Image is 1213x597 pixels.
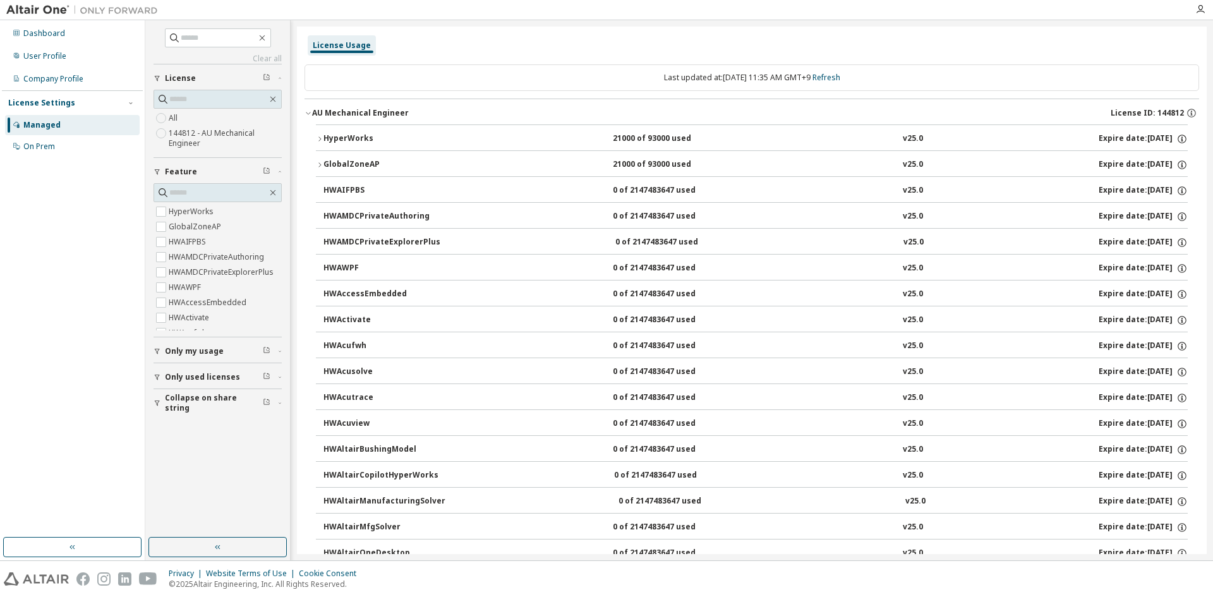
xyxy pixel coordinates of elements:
[615,237,729,248] div: 0 of 2147483647 used
[323,522,437,533] div: HWAltairMfgSolver
[165,73,196,83] span: License
[169,280,203,295] label: HWAWPF
[154,389,282,417] button: Collapse on share string
[812,72,840,83] a: Refresh
[305,64,1199,91] div: Last updated at: [DATE] 11:35 AM GMT+9
[323,418,437,430] div: HWAcuview
[316,125,1188,153] button: HyperWorks21000 of 93000 usedv25.0Expire date:[DATE]
[903,263,923,274] div: v25.0
[613,211,727,222] div: 0 of 2147483647 used
[903,470,923,481] div: v25.0
[323,315,437,326] div: HWActivate
[1099,470,1188,481] div: Expire date: [DATE]
[323,366,437,378] div: HWAcusolve
[903,548,923,559] div: v25.0
[23,74,83,84] div: Company Profile
[165,372,240,382] span: Only used licenses
[169,250,267,265] label: HWAMDCPrivateAuthoring
[1099,185,1188,196] div: Expire date: [DATE]
[323,514,1188,541] button: HWAltairMfgSolver0 of 2147483647 usedv25.0Expire date:[DATE]
[323,358,1188,386] button: HWAcusolve0 of 2147483647 usedv25.0Expire date:[DATE]
[154,363,282,391] button: Only used licenses
[169,265,276,280] label: HWAMDCPrivateExplorerPlus
[263,372,270,382] span: Clear filter
[263,167,270,177] span: Clear filter
[323,203,1188,231] button: HWAMDCPrivateAuthoring0 of 2147483647 usedv25.0Expire date:[DATE]
[299,569,364,579] div: Cookie Consent
[169,325,209,341] label: HWAcufwh
[323,133,437,145] div: HyperWorks
[154,337,282,365] button: Only my usage
[323,540,1188,567] button: HWAltairOneDesktop0 of 2147483647 usedv25.0Expire date:[DATE]
[613,522,727,533] div: 0 of 2147483647 used
[6,4,164,16] img: Altair One
[118,572,131,586] img: linkedin.svg
[154,64,282,92] button: License
[169,295,249,310] label: HWAccessEmbedded
[619,496,732,507] div: 0 of 2147483647 used
[313,40,371,51] div: License Usage
[323,392,437,404] div: HWAcutrace
[323,384,1188,412] button: HWAcutrace0 of 2147483647 usedv25.0Expire date:[DATE]
[23,142,55,152] div: On Prem
[903,133,923,145] div: v25.0
[323,488,1188,516] button: HWAltairManufacturingSolver0 of 2147483647 usedv25.0Expire date:[DATE]
[169,111,180,126] label: All
[305,99,1199,127] button: AU Mechanical EngineerLicense ID: 144812
[903,289,923,300] div: v25.0
[1099,263,1188,274] div: Expire date: [DATE]
[323,229,1188,256] button: HWAMDCPrivateExplorerPlus0 of 2147483647 usedv25.0Expire date:[DATE]
[323,255,1188,282] button: HWAWPF0 of 2147483647 usedv25.0Expire date:[DATE]
[1099,366,1188,378] div: Expire date: [DATE]
[23,120,61,130] div: Managed
[323,185,437,196] div: HWAIFPBS
[165,167,197,177] span: Feature
[154,158,282,186] button: Feature
[323,444,437,455] div: HWAltairBushingModel
[613,263,727,274] div: 0 of 2147483647 used
[169,310,212,325] label: HWActivate
[1099,159,1188,171] div: Expire date: [DATE]
[169,219,224,234] label: GlobalZoneAP
[903,522,923,533] div: v25.0
[323,496,445,507] div: HWAltairManufacturingSolver
[903,185,923,196] div: v25.0
[323,159,437,171] div: GlobalZoneAP
[613,418,727,430] div: 0 of 2147483647 used
[323,470,438,481] div: HWAltairCopilotHyperWorks
[903,444,923,455] div: v25.0
[613,315,727,326] div: 0 of 2147483647 used
[263,346,270,356] span: Clear filter
[323,263,437,274] div: HWAWPF
[1099,522,1188,533] div: Expire date: [DATE]
[97,572,111,586] img: instagram.svg
[263,398,270,408] span: Clear filter
[323,306,1188,334] button: HWActivate0 of 2147483647 usedv25.0Expire date:[DATE]
[4,572,69,586] img: altair_logo.svg
[323,462,1188,490] button: HWAltairCopilotHyperWorks0 of 2147483647 usedv25.0Expire date:[DATE]
[323,280,1188,308] button: HWAccessEmbedded0 of 2147483647 usedv25.0Expire date:[DATE]
[903,315,923,326] div: v25.0
[165,393,263,413] span: Collapse on share string
[1099,211,1188,222] div: Expire date: [DATE]
[613,133,727,145] div: 21000 of 93000 used
[1111,108,1184,118] span: License ID: 144812
[165,346,224,356] span: Only my usage
[903,341,923,352] div: v25.0
[323,211,437,222] div: HWAMDCPrivateAuthoring
[169,126,282,151] label: 144812 - AU Mechanical Engineer
[903,211,923,222] div: v25.0
[323,548,437,559] div: HWAltairOneDesktop
[903,418,923,430] div: v25.0
[1099,289,1188,300] div: Expire date: [DATE]
[8,98,75,108] div: License Settings
[613,366,727,378] div: 0 of 2147483647 used
[323,237,440,248] div: HWAMDCPrivateExplorerPlus
[1099,418,1188,430] div: Expire date: [DATE]
[323,436,1188,464] button: HWAltairBushingModel0 of 2147483647 usedv25.0Expire date:[DATE]
[905,496,926,507] div: v25.0
[154,54,282,64] a: Clear all
[903,366,923,378] div: v25.0
[316,151,1188,179] button: GlobalZoneAP21000 of 93000 usedv25.0Expire date:[DATE]
[312,108,409,118] div: AU Mechanical Engineer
